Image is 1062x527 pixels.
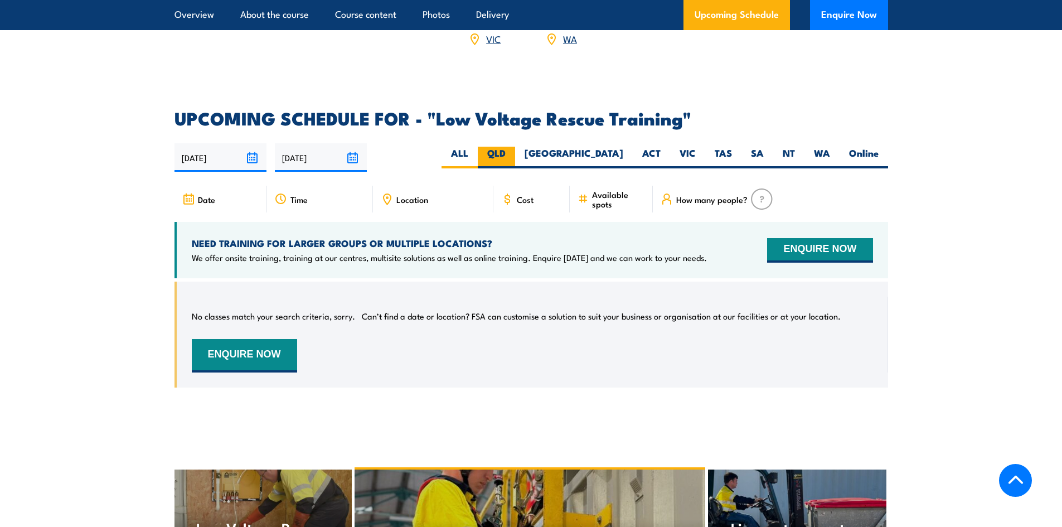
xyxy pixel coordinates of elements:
label: [GEOGRAPHIC_DATA] [515,147,633,168]
button: ENQUIRE NOW [192,339,297,373]
span: Available spots [592,190,645,209]
p: Can’t find a date or location? FSA can customise a solution to suit your business or organisation... [362,311,841,322]
button: ENQUIRE NOW [767,238,872,263]
label: SA [741,147,773,168]
label: QLD [478,147,515,168]
label: ACT [633,147,670,168]
span: How many people? [676,195,748,204]
label: VIC [670,147,705,168]
h2: UPCOMING SCHEDULE FOR - "Low Voltage Rescue Training" [174,110,888,125]
a: VIC [486,32,501,45]
input: To date [275,143,367,172]
h4: NEED TRAINING FOR LARGER GROUPS OR MULTIPLE LOCATIONS? [192,237,707,249]
span: Cost [517,195,534,204]
span: Location [396,195,428,204]
label: Online [840,147,888,168]
a: WA [563,32,577,45]
label: ALL [442,147,478,168]
p: We offer onsite training, training at our centres, multisite solutions as well as online training... [192,252,707,263]
span: Time [290,195,308,204]
input: From date [174,143,266,172]
label: TAS [705,147,741,168]
span: Date [198,195,215,204]
label: WA [804,147,840,168]
label: NT [773,147,804,168]
p: No classes match your search criteria, sorry. [192,311,355,322]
